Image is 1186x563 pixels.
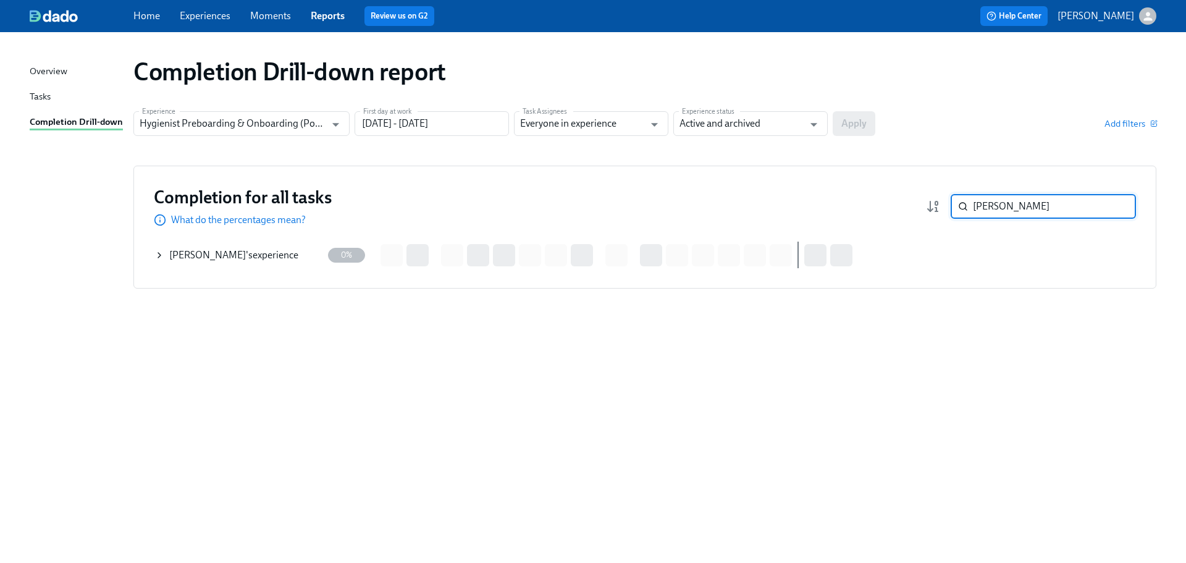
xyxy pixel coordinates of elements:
[973,194,1136,219] input: Search by name
[250,10,291,22] a: Moments
[30,115,123,130] div: Completion Drill-down
[180,10,230,22] a: Experiences
[30,90,124,105] a: Tasks
[133,10,160,22] a: Home
[30,115,124,130] a: Completion Drill-down
[154,243,322,268] div: [PERSON_NAME]'sexperience
[1104,117,1156,130] button: Add filters
[30,90,51,105] div: Tasks
[1058,9,1134,23] p: [PERSON_NAME]
[986,10,1041,22] span: Help Center
[1058,7,1156,25] button: [PERSON_NAME]
[154,186,332,208] h3: Completion for all tasks
[311,10,345,22] a: Reports
[30,10,133,22] a: dado
[334,250,360,260] span: 0%
[326,115,345,134] button: Open
[30,64,67,80] div: Overview
[645,115,664,134] button: Open
[133,57,446,87] h1: Completion Drill-down report
[171,213,306,227] p: What do the percentages mean?
[804,115,823,134] button: Open
[980,6,1048,26] button: Help Center
[371,10,428,22] a: Review us on G2
[169,248,298,262] div: 's experience
[364,6,434,26] button: Review us on G2
[796,243,801,266] div: First day at work • day 29
[169,249,246,261] span: Doreen Virginia Ferguson
[30,10,78,22] img: dado
[30,64,124,80] a: Overview
[926,199,941,214] svg: Completion rate (low to high)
